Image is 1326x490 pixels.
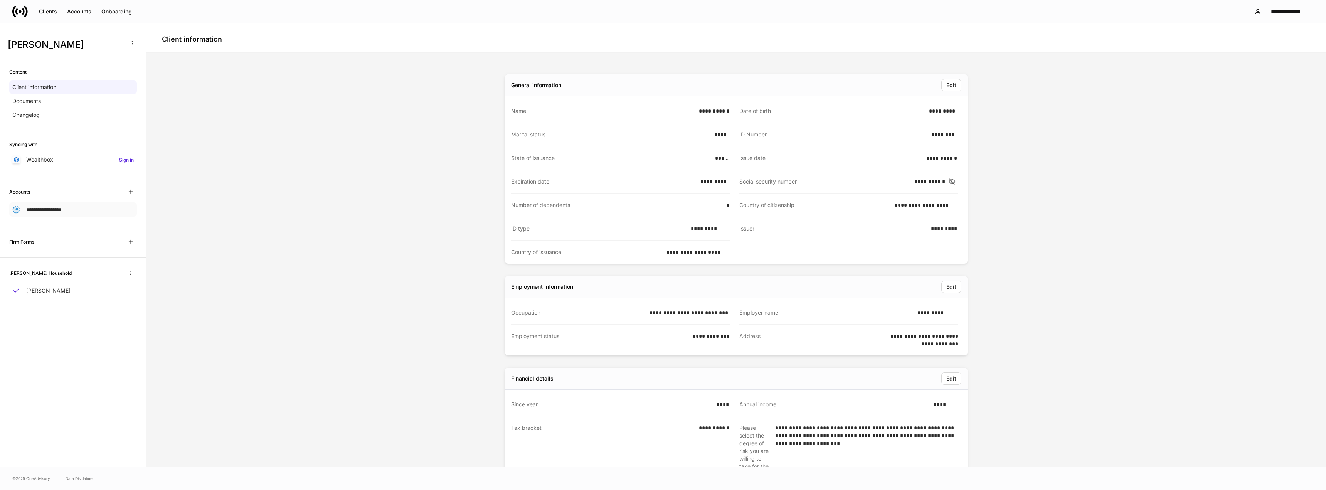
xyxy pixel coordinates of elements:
div: Expiration date [511,178,696,185]
div: Occupation [511,309,645,317]
div: Clients [39,8,57,15]
div: Edit [946,283,956,291]
h6: Sign in [119,156,134,163]
div: Address [739,332,885,348]
p: [PERSON_NAME] [26,287,71,295]
h3: [PERSON_NAME] [8,39,123,51]
h6: Content [9,68,27,76]
div: Country of issuance [511,248,662,256]
div: Accounts [67,8,91,15]
h6: Syncing with [9,141,37,148]
div: Country of citizenship [739,201,890,209]
div: Name [511,107,694,115]
div: State of issuance [511,154,710,162]
button: Accounts [62,5,96,18]
div: Onboarding [101,8,132,15]
div: Financial details [511,375,554,382]
p: Documents [12,97,41,105]
div: Issue date [739,154,922,162]
a: Data Disclaimer [66,475,94,482]
div: Employment status [511,332,688,348]
div: Edit [946,375,956,382]
h6: Firm Forms [9,238,34,246]
div: Social security number [739,178,910,185]
button: Edit [941,79,961,91]
div: Employer name [739,309,913,317]
button: Onboarding [96,5,137,18]
div: Date of birth [739,107,924,115]
h6: [PERSON_NAME] Household [9,269,72,277]
span: © 2025 OneAdvisory [12,475,50,482]
a: Documents [9,94,137,108]
a: Changelog [9,108,137,122]
div: Employment information [511,283,573,291]
p: Changelog [12,111,40,119]
button: Edit [941,372,961,385]
h6: Accounts [9,188,30,195]
div: General information [511,81,561,89]
div: Since year [511,401,712,408]
div: Marital status [511,131,710,138]
p: Client information [12,83,56,91]
div: ID type [511,225,686,232]
h4: Client information [162,35,222,44]
a: Client information [9,80,137,94]
button: Edit [941,281,961,293]
div: ID Number [739,131,927,138]
p: Wealthbox [26,156,53,163]
a: [PERSON_NAME] [9,284,137,298]
div: Edit [946,81,956,89]
button: Clients [34,5,62,18]
a: WealthboxSign in [9,153,137,167]
div: Issuer [739,225,926,233]
div: Annual income [739,401,929,408]
div: Number of dependents [511,201,722,209]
